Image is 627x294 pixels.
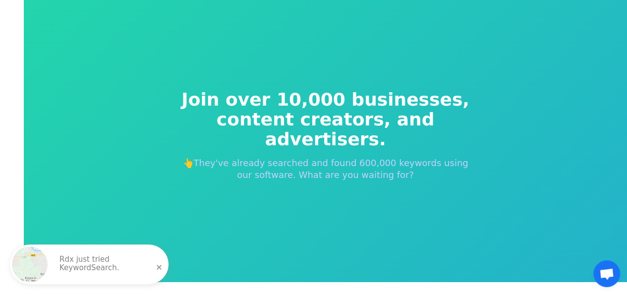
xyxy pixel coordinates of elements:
[12,246,48,282] img: Bangladesh
[593,260,620,287] a: Open chat
[175,90,476,110] span: Join over 10,000 businesses,
[59,255,159,273] p: Rdx just tried KeywordSearch.
[175,110,476,149] span: content creators, and advertisers.
[175,157,476,181] p: 👆They've already searched and found 600,000 keywords using our software. What are you waiting for?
